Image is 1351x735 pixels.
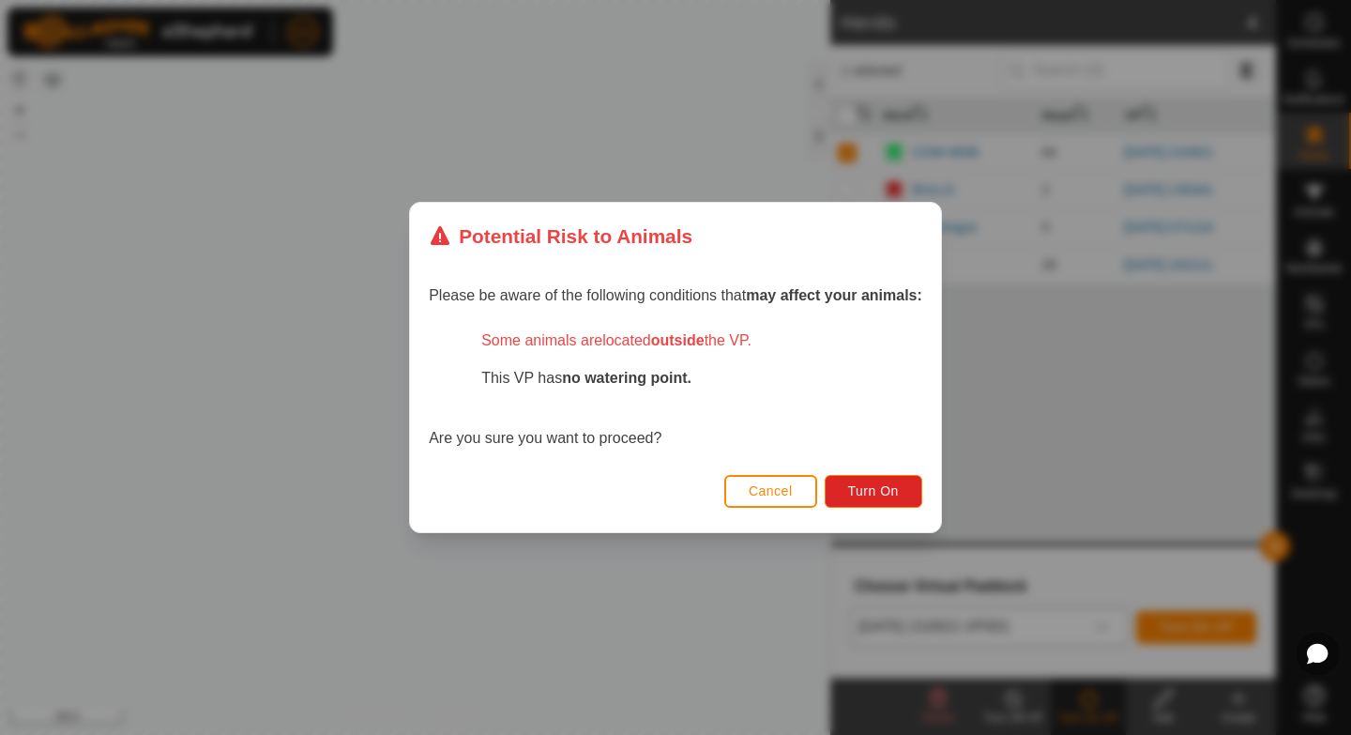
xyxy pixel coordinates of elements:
div: Some animals are [451,329,922,352]
span: This VP has [481,370,691,386]
strong: no watering point. [562,370,691,386]
strong: may affect your animals: [746,287,922,303]
span: Please be aware of the following conditions that [429,287,922,303]
button: Cancel [724,475,817,508]
div: Are you sure you want to proceed? [429,329,922,450]
span: Turn On [848,483,899,498]
div: Potential Risk to Animals [429,222,692,251]
strong: outside [651,332,705,348]
button: Turn On [825,475,922,508]
span: Cancel [749,483,793,498]
span: located the VP. [602,332,751,348]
